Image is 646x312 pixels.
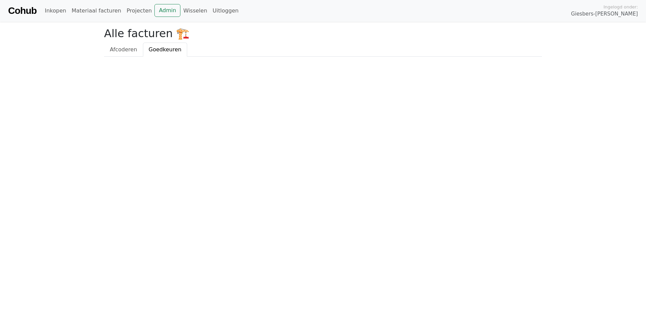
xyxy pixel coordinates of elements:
[571,10,638,18] span: Giesbers-[PERSON_NAME]
[42,4,69,18] a: Inkopen
[124,4,155,18] a: Projecten
[143,43,187,57] a: Goedkeuren
[603,4,638,10] span: Ingelogd onder:
[149,46,181,53] span: Goedkeuren
[104,43,143,57] a: Afcoderen
[180,4,210,18] a: Wisselen
[69,4,124,18] a: Materiaal facturen
[8,3,36,19] a: Cohub
[104,27,542,40] h2: Alle facturen 🏗️
[210,4,241,18] a: Uitloggen
[154,4,180,17] a: Admin
[110,46,137,53] span: Afcoderen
